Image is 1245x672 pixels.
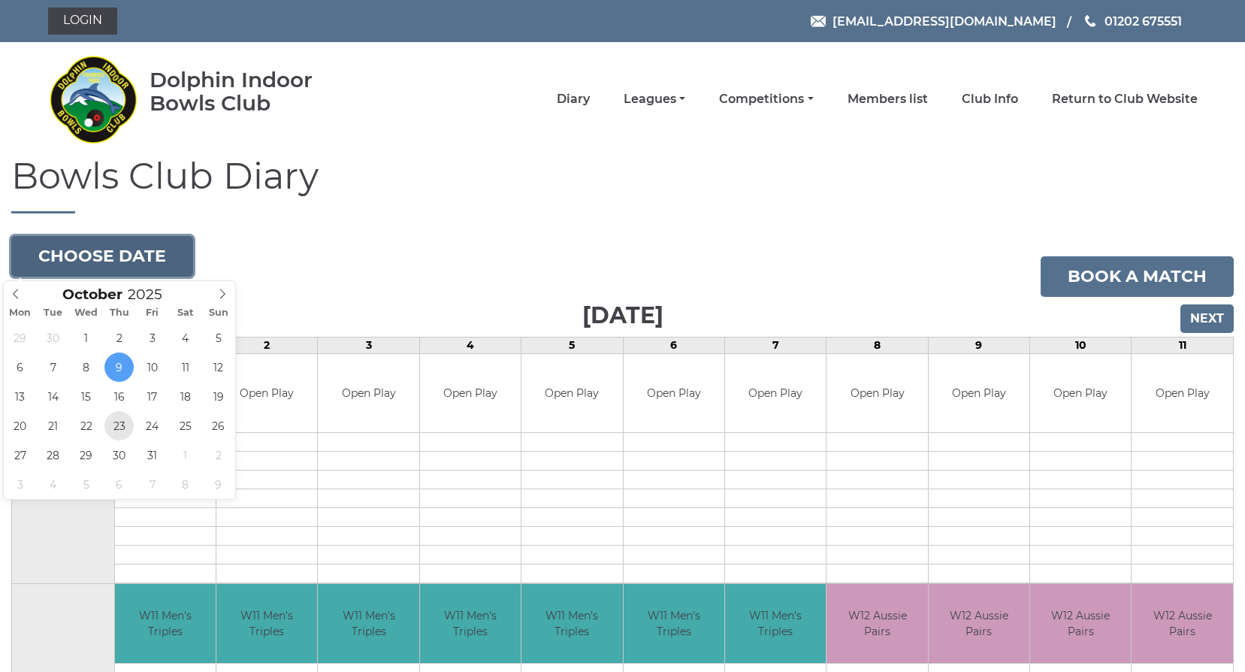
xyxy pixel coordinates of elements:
[1030,337,1132,353] td: 10
[624,584,724,663] td: W11 Men's Triples
[171,470,200,499] span: November 8, 2025
[137,382,167,411] span: October 17, 2025
[1132,354,1233,433] td: Open Play
[1132,337,1234,353] td: 11
[929,354,1029,433] td: Open Play
[826,337,928,353] td: 8
[725,584,826,663] td: W11 Men's Triples
[1030,584,1131,663] td: W12 Aussie Pairs
[1085,15,1095,27] img: Phone us
[318,337,419,353] td: 3
[1132,584,1233,663] td: W12 Aussie Pairs
[624,91,685,107] a: Leagues
[521,584,622,663] td: W11 Men's Triples
[137,440,167,470] span: October 31, 2025
[137,323,167,353] span: October 3, 2025
[1180,304,1234,333] input: Next
[11,236,193,277] button: Choose date
[104,411,134,440] span: October 23, 2025
[929,584,1029,663] td: W12 Aussie Pairs
[5,440,35,470] span: October 27, 2025
[122,286,181,303] input: Scroll to increment
[216,354,317,433] td: Open Play
[38,411,68,440] span: October 21, 2025
[318,584,419,663] td: W11 Men's Triples
[420,354,521,433] td: Open Play
[104,353,134,382] span: October 9, 2025
[38,353,68,382] span: October 7, 2025
[171,353,200,382] span: October 11, 2025
[204,323,233,353] span: October 5, 2025
[420,584,521,663] td: W11 Men's Triples
[5,411,35,440] span: October 20, 2025
[37,308,70,318] span: Tue
[521,337,623,353] td: 5
[38,470,68,499] span: November 4, 2025
[5,353,35,382] span: October 6, 2025
[719,91,813,107] a: Competitions
[1041,256,1234,297] a: Book a match
[928,337,1029,353] td: 9
[216,337,318,353] td: 2
[71,440,101,470] span: October 29, 2025
[71,382,101,411] span: October 15, 2025
[5,470,35,499] span: November 3, 2025
[557,91,590,107] a: Diary
[171,323,200,353] span: October 4, 2025
[833,14,1056,28] span: [EMAIL_ADDRESS][DOMAIN_NAME]
[521,354,622,433] td: Open Play
[725,354,826,433] td: Open Play
[137,353,167,382] span: October 10, 2025
[150,68,361,115] div: Dolphin Indoor Bowls Club
[624,354,724,433] td: Open Play
[62,288,122,302] span: Scroll to increment
[104,382,134,411] span: October 16, 2025
[419,337,521,353] td: 4
[216,584,317,663] td: W11 Men's Triples
[137,411,167,440] span: October 24, 2025
[71,353,101,382] span: October 8, 2025
[104,470,134,499] span: November 6, 2025
[4,308,37,318] span: Mon
[71,323,101,353] span: October 1, 2025
[1104,14,1182,28] span: 01202 675551
[71,411,101,440] span: October 22, 2025
[811,12,1056,31] a: Email [EMAIL_ADDRESS][DOMAIN_NAME]
[724,337,826,353] td: 7
[5,323,35,353] span: September 29, 2025
[171,382,200,411] span: October 18, 2025
[115,584,216,663] td: W11 Men's Triples
[826,354,927,433] td: Open Play
[38,382,68,411] span: October 14, 2025
[137,470,167,499] span: November 7, 2025
[171,411,200,440] span: October 25, 2025
[204,382,233,411] span: October 19, 2025
[71,470,101,499] span: November 5, 2025
[1083,12,1182,31] a: Phone us 01202 675551
[169,308,202,318] span: Sat
[204,440,233,470] span: November 2, 2025
[204,470,233,499] span: November 9, 2025
[848,91,928,107] a: Members list
[104,440,134,470] span: October 30, 2025
[104,323,134,353] span: October 2, 2025
[38,440,68,470] span: October 28, 2025
[1030,354,1131,433] td: Open Play
[811,16,826,27] img: Email
[962,91,1018,107] a: Club Info
[826,584,927,663] td: W12 Aussie Pairs
[70,308,103,318] span: Wed
[11,156,1234,213] h1: Bowls Club Diary
[202,308,235,318] span: Sun
[48,47,138,152] img: Dolphin Indoor Bowls Club
[48,8,117,35] a: Login
[204,411,233,440] span: October 26, 2025
[136,308,169,318] span: Fri
[623,337,724,353] td: 6
[38,323,68,353] span: September 30, 2025
[171,440,200,470] span: November 1, 2025
[5,382,35,411] span: October 13, 2025
[204,353,233,382] span: October 12, 2025
[1052,91,1198,107] a: Return to Club Website
[103,308,136,318] span: Thu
